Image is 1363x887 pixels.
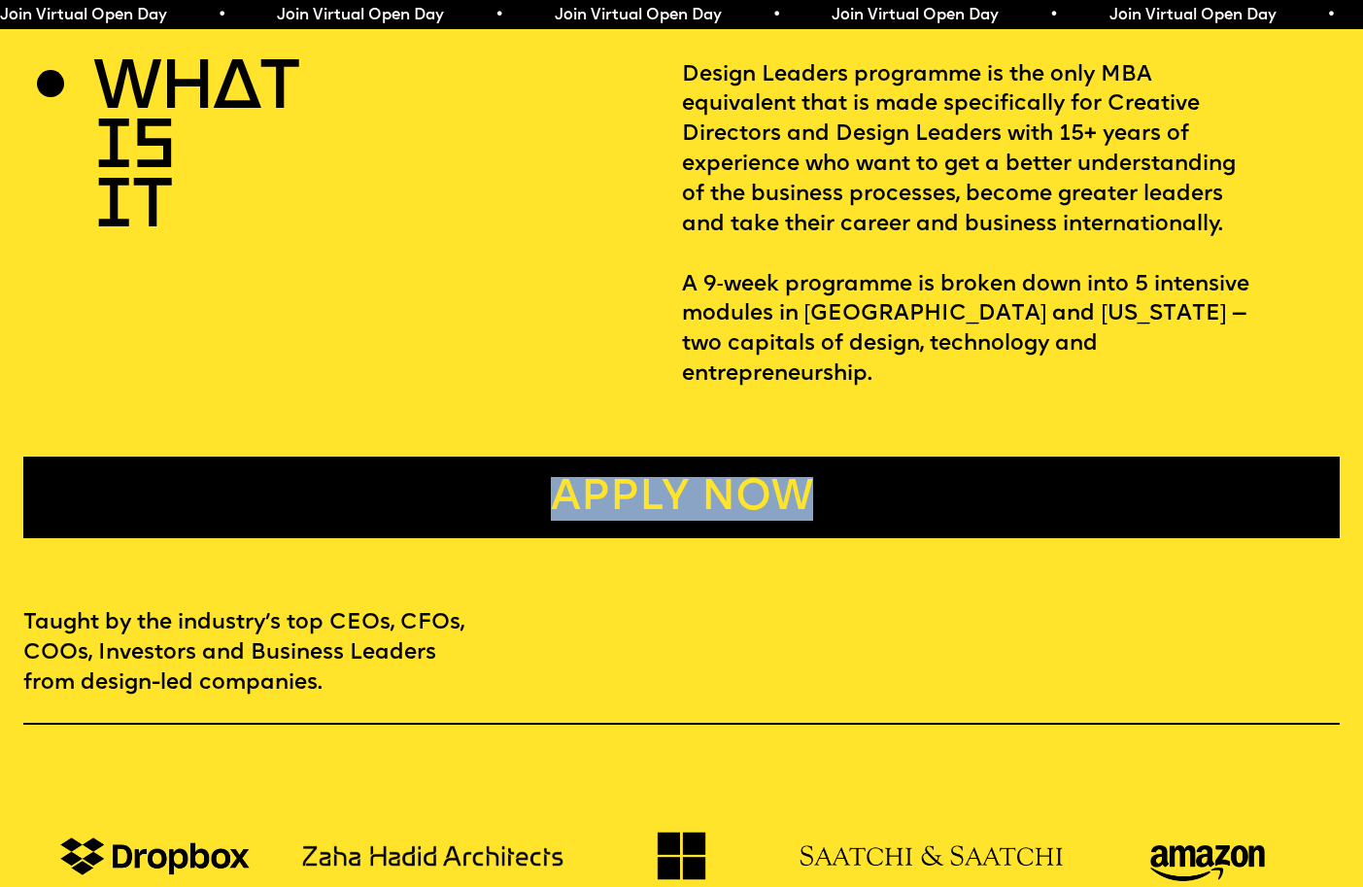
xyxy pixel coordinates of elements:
[1322,8,1331,23] span: •
[767,8,776,23] span: •
[1045,8,1054,23] span: •
[93,61,202,240] h2: WHAT IS IT
[213,8,221,23] span: •
[23,457,1339,538] a: Apply now
[491,8,499,23] span: •
[23,609,473,699] p: Taught by the industry’s top CEOs, CFOs, COOs, Investors and Business Leaders from design-led com...
[682,61,1340,391] p: Design Leaders programme is the only MBA equivalent that is made specifically for Creative Direct...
